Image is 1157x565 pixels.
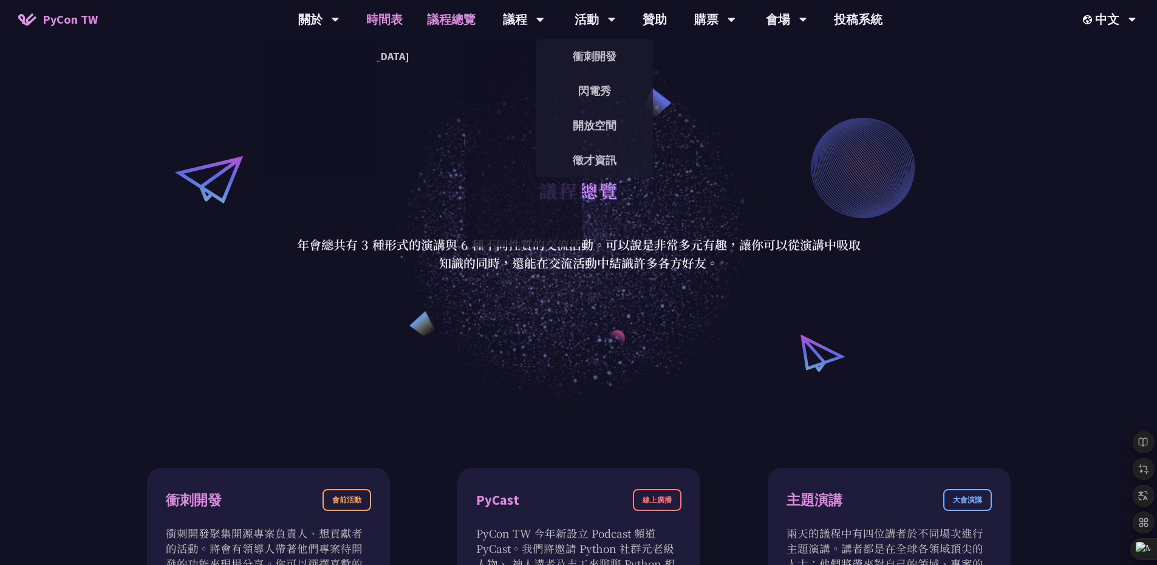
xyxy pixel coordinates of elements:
a: 閃電秀 [536,77,653,105]
div: 線上廣播 [633,489,681,511]
div: 會前活動 [323,489,371,511]
a: 開放空間 [536,111,653,140]
div: 大會演講 [943,489,992,511]
div: PyCast [476,490,519,511]
a: 衝刺開發 [536,42,653,70]
p: 年會總共有 3 種形式的演講與 6 種不同性質的交流活動。可以說是非常多元有趣，讓你可以從演講中吸取知識的同時，還能在交流活動中結識許多各方好友。 [296,236,861,272]
img: Home icon of PyCon TW 2025 [18,13,36,26]
a: PyCon [GEOGRAPHIC_DATA] [260,42,377,70]
img: Locale Icon [1083,15,1095,24]
a: 徵才資訊 [536,146,653,174]
span: PyCon TW [43,10,98,29]
a: PyCon TW [6,4,110,35]
div: 衝刺開發 [166,490,222,511]
div: 主題演講 [787,490,842,511]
